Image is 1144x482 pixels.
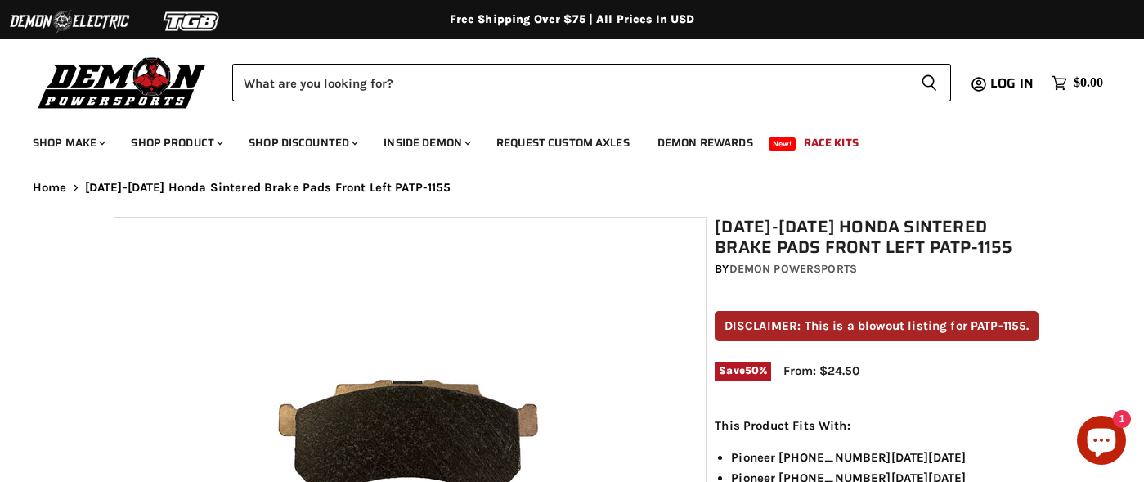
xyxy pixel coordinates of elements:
[715,362,771,380] span: Save %
[484,126,642,160] a: Request Custom Axles
[85,181,451,195] span: [DATE]-[DATE] Honda Sintered Brake Pads Front Left PATP-1155
[20,119,1099,160] ul: Main menu
[715,416,1039,435] p: This Product Fits With:
[236,126,368,160] a: Shop Discounted
[33,181,67,195] a: Home
[232,64,908,101] input: Search
[769,137,796,151] span: New!
[745,364,759,376] span: 50
[8,6,131,37] img: Demon Electric Logo 2
[990,73,1034,93] span: Log in
[131,6,253,37] img: TGB Logo 2
[33,53,212,111] img: Demon Powersports
[371,126,481,160] a: Inside Demon
[20,126,115,160] a: Shop Make
[908,64,951,101] button: Search
[232,64,951,101] form: Product
[119,126,233,160] a: Shop Product
[983,76,1043,91] a: Log in
[645,126,765,160] a: Demon Rewards
[731,448,1039,467] li: Pioneer [PHONE_NUMBER][DATE][DATE]
[715,311,1039,341] p: DISCLAIMER: This is a blowout listing for PATP-1155.
[715,217,1039,258] h1: [DATE]-[DATE] Honda Sintered Brake Pads Front Left PATP-1155
[1072,416,1131,469] inbox-online-store-chat: Shopify online store chat
[1074,75,1103,91] span: $0.00
[729,262,857,276] a: Demon Powersports
[1043,71,1111,95] a: $0.00
[792,126,871,160] a: Race Kits
[715,260,1039,278] div: by
[783,363,859,378] span: From: $24.50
